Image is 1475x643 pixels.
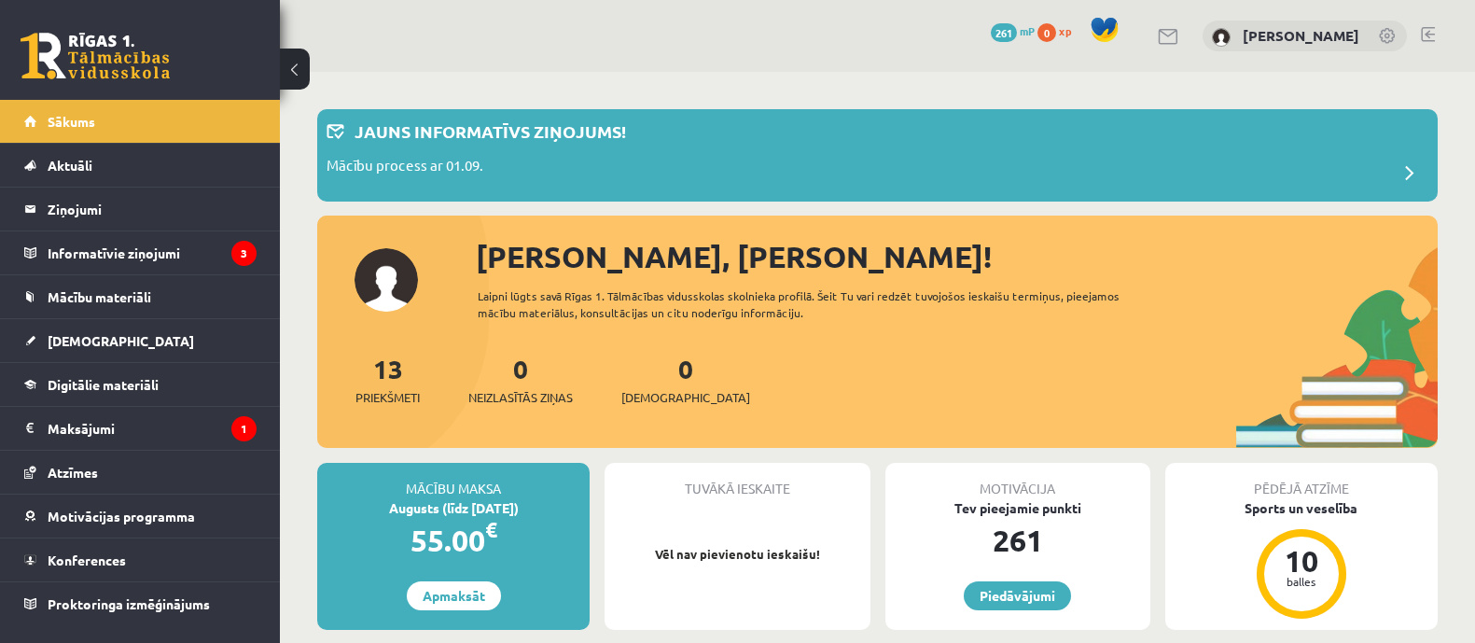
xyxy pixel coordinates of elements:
[48,113,95,130] span: Sākums
[48,188,257,231] legend: Ziņojumi
[355,119,626,144] p: Jauns informatīvs ziņojums!
[478,287,1150,321] div: Laipni lūgts savā Rīgas 1. Tālmācības vidusskolas skolnieka profilā. Šeit Tu vari redzēt tuvojošo...
[407,581,501,610] a: Apmaksāt
[24,538,257,581] a: Konferences
[24,100,257,143] a: Sākums
[468,388,573,407] span: Neizlasītās ziņas
[48,332,194,349] span: [DEMOGRAPHIC_DATA]
[1037,23,1056,42] span: 0
[614,545,860,564] p: Vēl nav pievienotu ieskaišu!
[1059,23,1071,38] span: xp
[1037,23,1080,38] a: 0 xp
[355,352,420,407] a: 13Priekšmeti
[485,516,497,543] span: €
[24,275,257,318] a: Mācību materiāli
[24,188,257,231] a: Ziņojumi
[1165,463,1438,498] div: Pēdējā atzīme
[231,241,257,266] i: 3
[48,407,257,450] legend: Maksājumi
[327,155,483,181] p: Mācību process ar 01.09.
[1212,28,1231,47] img: Annija Elizabete Īzara
[48,288,151,305] span: Mācību materiāli
[1243,26,1359,45] a: [PERSON_NAME]
[1020,23,1035,38] span: mP
[885,463,1150,498] div: Motivācija
[48,231,257,274] legend: Informatīvie ziņojumi
[1273,576,1329,587] div: balles
[24,231,257,274] a: Informatīvie ziņojumi3
[317,463,590,498] div: Mācību maksa
[1273,546,1329,576] div: 10
[48,552,126,568] span: Konferences
[48,157,92,174] span: Aktuāli
[605,463,870,498] div: Tuvākā ieskaite
[48,595,210,612] span: Proktoringa izmēģinājums
[1165,498,1438,518] div: Sports un veselība
[48,464,98,481] span: Atzīmes
[24,407,257,450] a: Maksājumi1
[24,451,257,494] a: Atzīmes
[468,352,573,407] a: 0Neizlasītās ziņas
[964,581,1071,610] a: Piedāvājumi
[991,23,1035,38] a: 261 mP
[48,508,195,524] span: Motivācijas programma
[24,319,257,362] a: [DEMOGRAPHIC_DATA]
[24,582,257,625] a: Proktoringa izmēģinājums
[621,352,750,407] a: 0[DEMOGRAPHIC_DATA]
[24,144,257,187] a: Aktuāli
[355,388,420,407] span: Priekšmeti
[476,234,1438,279] div: [PERSON_NAME], [PERSON_NAME]!
[317,518,590,563] div: 55.00
[885,498,1150,518] div: Tev pieejamie punkti
[991,23,1017,42] span: 261
[21,33,170,79] a: Rīgas 1. Tālmācības vidusskola
[327,119,1428,192] a: Jauns informatīvs ziņojums! Mācību process ar 01.09.
[621,388,750,407] span: [DEMOGRAPHIC_DATA]
[24,495,257,538] a: Motivācijas programma
[48,376,159,393] span: Digitālie materiāli
[317,498,590,518] div: Augusts (līdz [DATE])
[885,518,1150,563] div: 261
[231,416,257,441] i: 1
[1165,498,1438,622] a: Sports un veselība 10 balles
[24,363,257,406] a: Digitālie materiāli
